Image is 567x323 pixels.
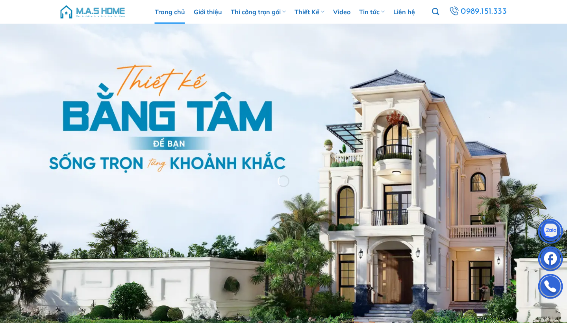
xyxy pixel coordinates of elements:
[461,5,507,19] span: 0989.151.333
[539,248,562,272] img: Facebook
[432,4,439,20] a: Tìm kiếm
[539,221,562,244] img: Zalo
[539,276,562,299] img: Phone
[448,5,508,19] a: 0989.151.333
